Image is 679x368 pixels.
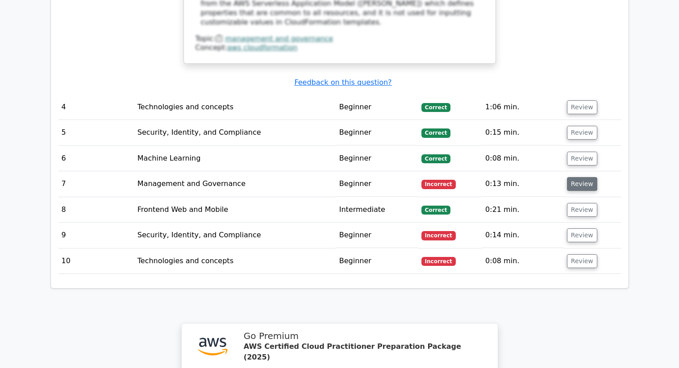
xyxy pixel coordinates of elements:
[482,197,563,223] td: 0:21 min.
[482,146,563,171] td: 0:08 min.
[134,146,336,171] td: Machine Learning
[421,206,450,215] span: Correct
[58,171,134,197] td: 7
[134,197,336,223] td: Frontend Web and Mobile
[134,120,336,145] td: Security, Identity, and Compliance
[294,78,392,87] a: Feedback on this question?
[567,177,597,191] button: Review
[58,197,134,223] td: 8
[336,120,418,145] td: Beginner
[482,223,563,248] td: 0:14 min.
[421,103,450,112] span: Correct
[567,152,597,165] button: Review
[227,43,297,52] a: aws cloudformation
[567,254,597,268] button: Review
[58,248,134,274] td: 10
[225,34,333,43] a: management and governance
[567,203,597,217] button: Review
[196,34,484,44] div: Topic:
[421,231,456,240] span: Incorrect
[482,120,563,145] td: 0:15 min.
[482,95,563,120] td: 1:06 min.
[336,223,418,248] td: Beginner
[58,95,134,120] td: 4
[336,95,418,120] td: Beginner
[134,171,336,197] td: Management and Governance
[134,248,336,274] td: Technologies and concepts
[134,223,336,248] td: Security, Identity, and Compliance
[58,146,134,171] td: 6
[336,171,418,197] td: Beginner
[336,197,418,223] td: Intermediate
[421,180,456,189] span: Incorrect
[421,257,456,266] span: Incorrect
[58,223,134,248] td: 9
[421,128,450,137] span: Correct
[336,248,418,274] td: Beginner
[421,154,450,163] span: Correct
[567,100,597,114] button: Review
[336,146,418,171] td: Beginner
[134,95,336,120] td: Technologies and concepts
[567,126,597,140] button: Review
[58,120,134,145] td: 5
[567,228,597,242] button: Review
[482,171,563,197] td: 0:13 min.
[196,43,484,53] div: Concept:
[482,248,563,274] td: 0:08 min.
